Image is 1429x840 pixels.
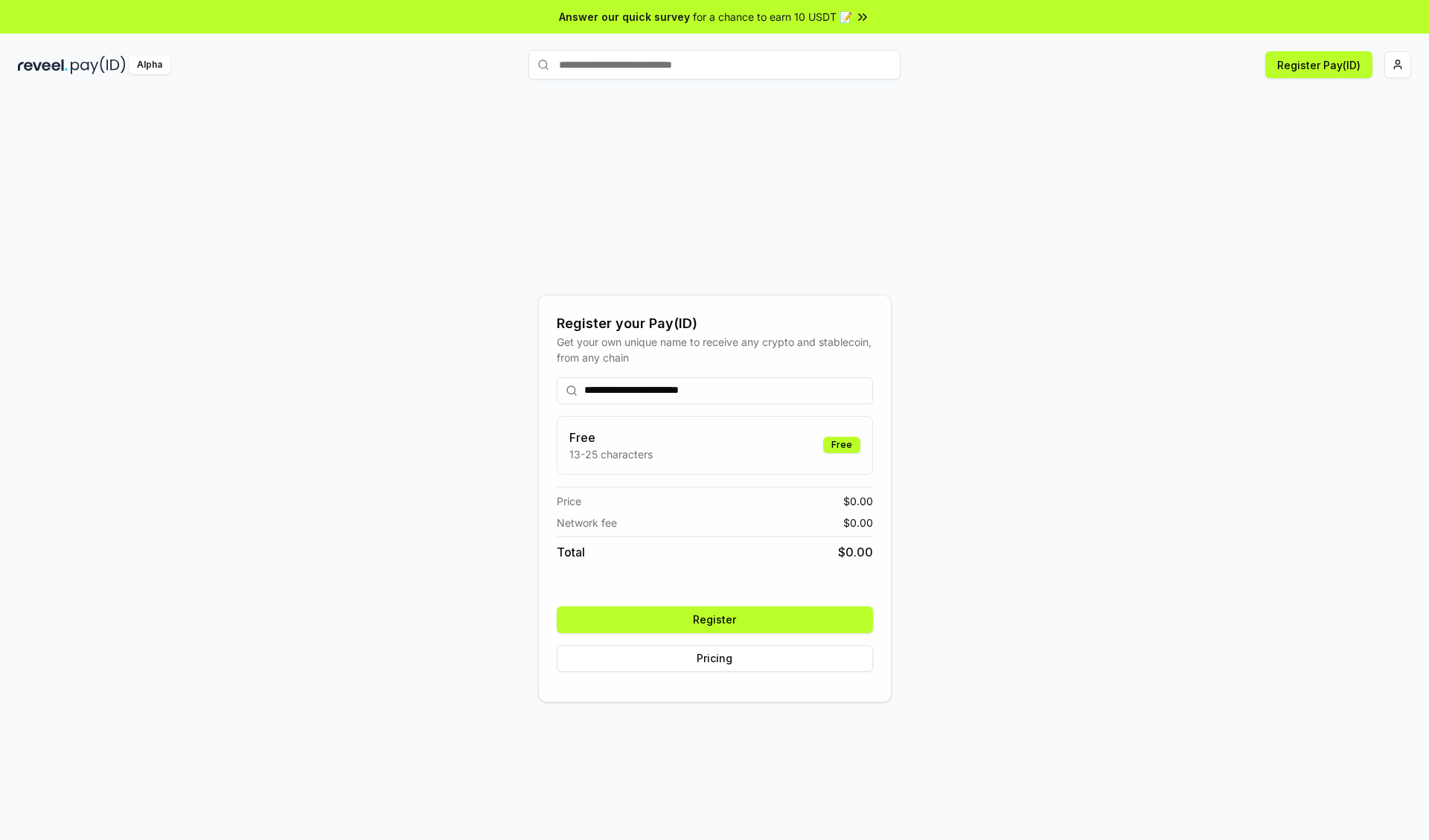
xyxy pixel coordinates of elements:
[557,493,581,509] span: Price
[843,515,873,530] span: $ 0.00
[693,9,852,25] span: for a chance to earn 10 USDT 📝
[557,334,873,365] div: Get your own unique name to receive any crypto and stablecoin, from any chain
[559,9,690,25] span: Answer our quick survey
[1265,51,1372,78] button: Register Pay(ID)
[557,645,873,672] button: Pricing
[557,543,585,561] span: Total
[569,446,653,462] p: 13-25 characters
[71,56,126,74] img: pay_id
[569,429,653,446] h3: Free
[129,56,170,74] div: Alpha
[557,606,873,633] button: Register
[843,493,873,509] span: $ 0.00
[838,543,873,561] span: $ 0.00
[557,313,873,334] div: Register your Pay(ID)
[18,56,68,74] img: reveel_dark
[557,515,617,530] span: Network fee
[823,437,860,453] div: Free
